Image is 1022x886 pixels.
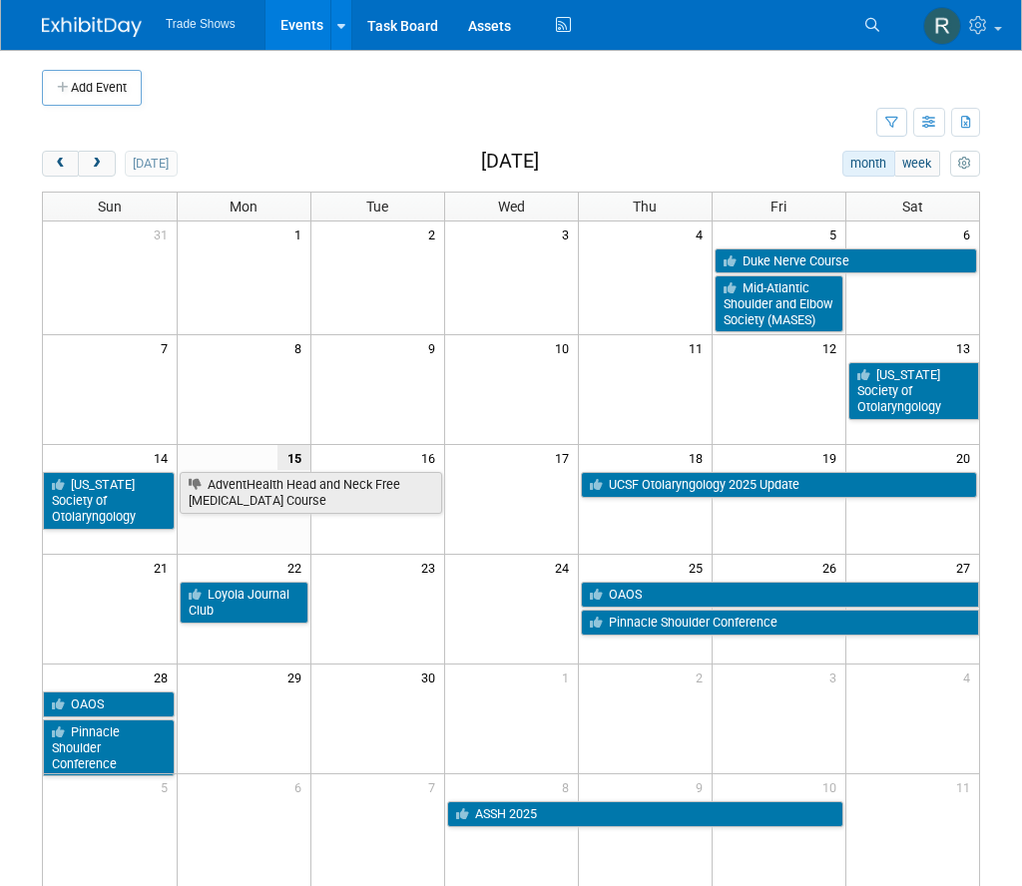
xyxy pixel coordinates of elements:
span: 11 [954,774,979,799]
span: 7 [159,335,177,360]
span: 10 [553,335,578,360]
span: 17 [553,445,578,470]
a: Mid-Atlantic Shoulder and Elbow Society (MASES) [715,275,843,332]
span: 12 [820,335,845,360]
span: 5 [827,221,845,246]
i: Personalize Calendar [958,158,971,171]
a: OAOS [43,691,175,717]
button: next [78,151,115,177]
button: myCustomButton [950,151,980,177]
span: 26 [820,555,845,580]
span: 20 [954,445,979,470]
span: 25 [687,555,712,580]
button: prev [42,151,79,177]
span: 15 [277,445,310,470]
span: 18 [687,445,712,470]
span: 8 [292,335,310,360]
span: Sun [98,199,122,215]
span: 23 [419,555,444,580]
span: 8 [560,774,578,799]
span: 2 [694,664,712,689]
span: 5 [159,774,177,799]
a: Loyola Journal Club [180,582,308,623]
a: Pinnacle Shoulder Conference [581,610,980,636]
span: 16 [419,445,444,470]
a: AdventHealth Head and Neck Free [MEDICAL_DATA] Course [180,472,442,513]
button: Add Event [42,70,142,106]
span: 22 [285,555,310,580]
span: 11 [687,335,712,360]
span: Sat [902,199,923,215]
a: UCSF Otolaryngology 2025 Update [581,472,978,498]
span: 2 [426,221,444,246]
span: 31 [152,221,177,246]
span: Thu [633,199,657,215]
span: Mon [230,199,257,215]
img: Rachel Murphy [923,7,961,45]
span: 6 [292,774,310,799]
span: Tue [366,199,388,215]
button: week [894,151,940,177]
span: 29 [285,664,310,689]
span: 4 [694,221,712,246]
a: ASSH 2025 [447,801,843,827]
a: [US_STATE] Society of Otolaryngology [848,362,980,419]
span: Fri [770,199,786,215]
a: Pinnacle Shoulder Conference [43,719,175,776]
span: 14 [152,445,177,470]
button: [DATE] [125,151,178,177]
span: 30 [419,664,444,689]
a: OAOS [581,582,980,608]
button: month [842,151,895,177]
a: [US_STATE] Society of Otolaryngology [43,472,175,529]
span: 7 [426,774,444,799]
span: 4 [961,664,979,689]
span: 10 [820,774,845,799]
a: Duke Nerve Course [715,248,978,274]
span: 1 [292,221,310,246]
span: 27 [954,555,979,580]
span: 28 [152,664,177,689]
span: 24 [553,555,578,580]
h2: [DATE] [481,151,539,173]
span: Wed [498,199,525,215]
span: 13 [954,335,979,360]
span: 1 [560,664,578,689]
span: 21 [152,555,177,580]
span: 9 [694,774,712,799]
span: 6 [961,221,979,246]
span: 19 [820,445,845,470]
span: Trade Shows [166,17,236,31]
span: 9 [426,335,444,360]
span: 3 [560,221,578,246]
img: ExhibitDay [42,17,142,37]
span: 3 [827,664,845,689]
